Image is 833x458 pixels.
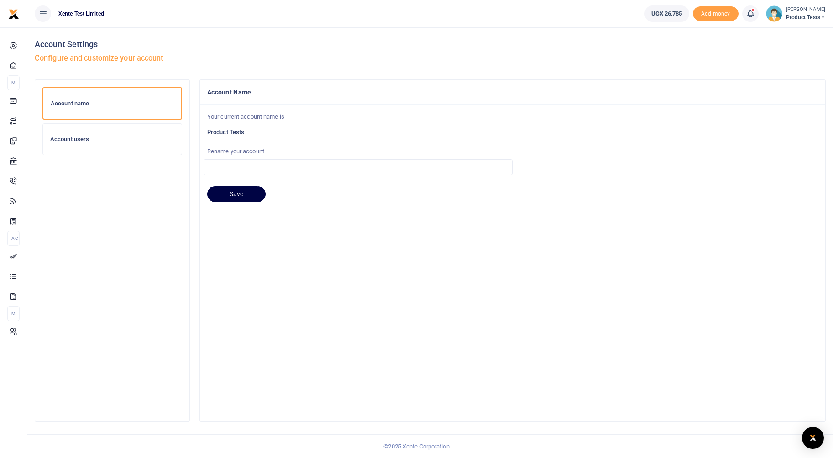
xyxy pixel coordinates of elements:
h6: Product Tests [207,129,818,136]
label: Rename your account [204,147,513,156]
span: Add money [693,6,739,21]
a: Account name [42,87,182,120]
h4: Account Settings [35,39,826,49]
a: profile-user [PERSON_NAME] Product Tests [766,5,826,22]
span: Xente Test Limited [55,10,108,18]
li: M [7,75,20,90]
small: [PERSON_NAME] [786,6,826,14]
a: logo-small logo-large logo-large [8,10,19,17]
span: Product Tests [786,13,826,21]
h6: Account name [51,100,174,107]
li: Ac [7,231,20,246]
img: logo-small [8,9,19,20]
h4: Account Name [207,87,818,97]
img: profile-user [766,5,782,22]
h5: Configure and customize your account [35,54,826,63]
a: UGX 26,785 [644,5,689,22]
div: Open Intercom Messenger [802,427,824,449]
li: Wallet ballance [641,5,693,22]
li: M [7,306,20,321]
li: Toup your wallet [693,6,739,21]
h6: Account users [50,135,174,143]
a: Add money [693,10,739,16]
button: Save [207,186,266,203]
p: Your current account name is [207,112,818,122]
span: UGX 26,785 [651,9,682,18]
a: Account users [42,123,182,155]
